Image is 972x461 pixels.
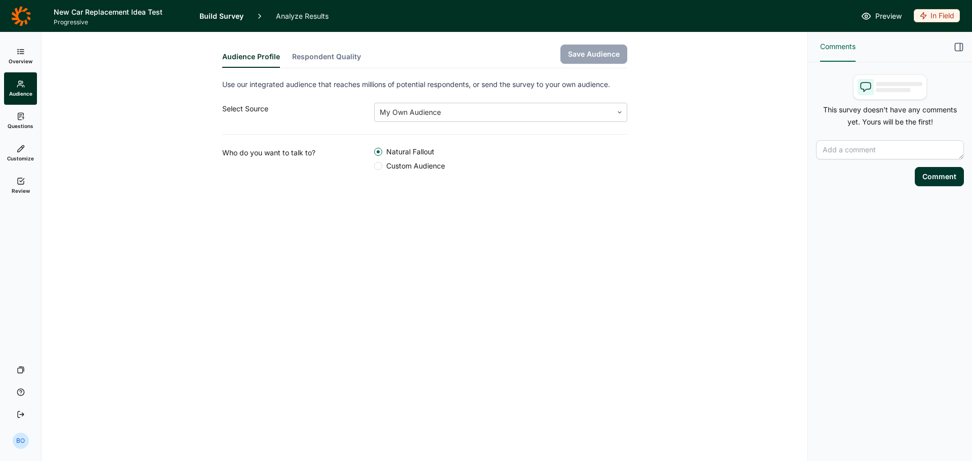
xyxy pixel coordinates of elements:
span: Overview [9,58,32,65]
a: Overview [4,40,37,72]
span: Audience Profile [222,52,280,62]
span: Audience [9,90,32,97]
button: In Field [914,9,960,23]
p: This survey doesn't have any comments yet. Yours will be the first! [816,104,964,128]
div: In Field [914,9,960,22]
a: Review [4,170,37,202]
a: Preview [861,10,902,22]
span: Progressive [54,18,187,26]
span: Custom Audience [382,161,445,171]
div: BO [13,433,29,449]
a: Audience [4,72,37,105]
span: Customize [7,155,34,162]
button: Comments [820,32,856,62]
span: Review [12,187,30,194]
button: Comment [915,167,964,186]
span: Questions [8,122,33,130]
div: Who do you want to talk to? [222,147,374,171]
span: Natural Fallout [382,147,434,157]
p: Use our integrated audience that reaches millions of potential respondents, or send the survey to... [222,78,627,91]
button: Save Audience [560,45,627,64]
span: Comments [820,40,856,53]
a: Questions [4,105,37,137]
span: Preview [875,10,902,22]
button: Respondent Quality [292,52,361,68]
div: Select Source [222,103,374,122]
a: Customize [4,137,37,170]
h1: New Car Replacement Idea Test [54,6,187,18]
